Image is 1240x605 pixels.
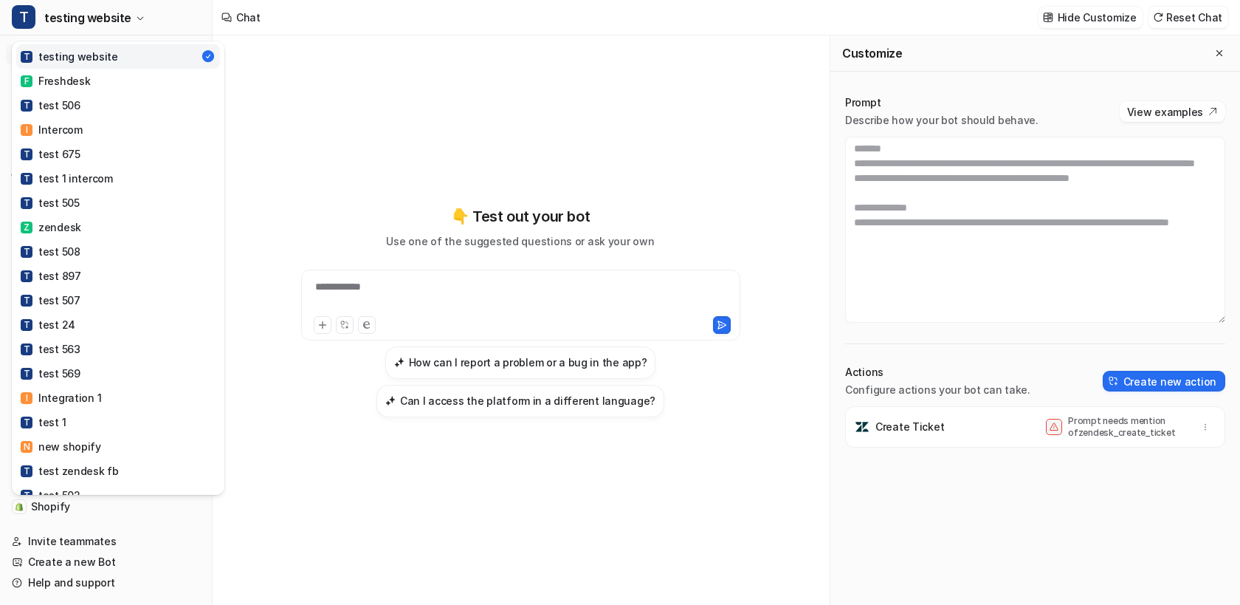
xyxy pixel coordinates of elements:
span: T [21,490,32,502]
span: T [21,270,32,282]
div: test 569 [21,366,80,381]
span: Z [21,222,32,233]
div: test 24 [21,317,75,332]
span: I [21,392,32,404]
span: I [21,124,32,136]
div: testing website [21,49,118,64]
div: test 506 [21,98,80,113]
div: test 508 [21,244,80,259]
div: test 505 [21,195,80,211]
div: test 507 [21,293,80,308]
div: test 1 intercom [21,171,113,186]
div: test 675 [21,146,80,162]
span: T [21,295,32,307]
div: Integration 1 [21,390,101,406]
div: Freshdesk [21,73,90,89]
span: testing website [44,7,131,28]
div: test 502 [21,488,80,503]
span: N [21,441,32,453]
span: T [21,173,32,185]
div: test zendesk fb [21,463,119,479]
span: T [21,343,32,355]
span: T [21,246,32,258]
span: T [21,197,32,209]
div: test 897 [21,268,81,284]
span: F [21,75,32,87]
span: T [21,148,32,160]
span: T [21,51,32,63]
span: T [21,465,32,477]
span: T [12,5,35,29]
div: test 563 [21,341,80,357]
div: new shopify [21,439,101,454]
span: T [21,319,32,331]
div: test 1 [21,414,66,430]
div: Ttesting website [12,41,224,495]
div: Intercom [21,122,83,137]
span: T [21,417,32,428]
div: zendesk [21,219,81,235]
span: T [21,368,32,380]
span: T [21,100,32,112]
